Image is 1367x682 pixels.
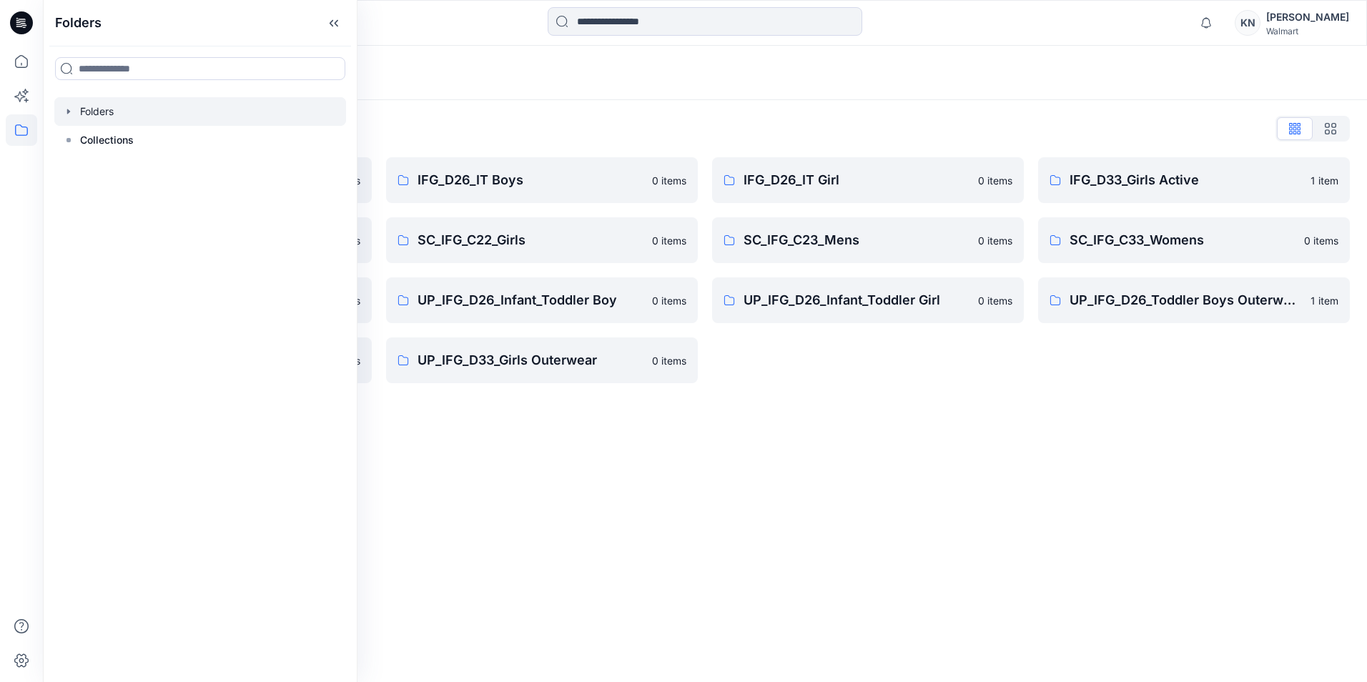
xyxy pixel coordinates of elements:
[1311,293,1338,308] p: 1 item
[418,350,643,370] p: UP_IFG_D33_Girls Outerwear
[744,230,969,250] p: SC_IFG_C23_Mens
[1266,9,1349,26] div: [PERSON_NAME]
[1311,173,1338,188] p: 1 item
[712,277,1024,323] a: UP_IFG_D26_Infant_Toddler Girl0 items
[418,290,643,310] p: UP_IFG_D26_Infant_Toddler Boy
[80,132,134,149] p: Collections
[1038,277,1350,323] a: UP_IFG_D26_Toddler Boys Outerwear1 item
[1070,230,1296,250] p: SC_IFG_C33_Womens
[744,290,969,310] p: UP_IFG_D26_Infant_Toddler Girl
[1038,157,1350,203] a: IFG_D33_Girls Active1 item
[712,217,1024,263] a: SC_IFG_C23_Mens0 items
[418,230,643,250] p: SC_IFG_C22_Girls
[652,293,686,308] p: 0 items
[652,233,686,248] p: 0 items
[386,277,698,323] a: UP_IFG_D26_Infant_Toddler Boy0 items
[1266,26,1349,36] div: Walmart
[712,157,1024,203] a: IFG_D26_IT Girl0 items
[652,353,686,368] p: 0 items
[652,173,686,188] p: 0 items
[744,170,969,190] p: IFG_D26_IT Girl
[978,233,1012,248] p: 0 items
[978,293,1012,308] p: 0 items
[1070,290,1302,310] p: UP_IFG_D26_Toddler Boys Outerwear
[386,217,698,263] a: SC_IFG_C22_Girls0 items
[418,170,643,190] p: IFG_D26_IT Boys
[1304,233,1338,248] p: 0 items
[386,157,698,203] a: IFG_D26_IT Boys0 items
[1235,10,1260,36] div: KN
[386,337,698,383] a: UP_IFG_D33_Girls Outerwear0 items
[1038,217,1350,263] a: SC_IFG_C33_Womens0 items
[978,173,1012,188] p: 0 items
[1070,170,1302,190] p: IFG_D33_Girls Active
